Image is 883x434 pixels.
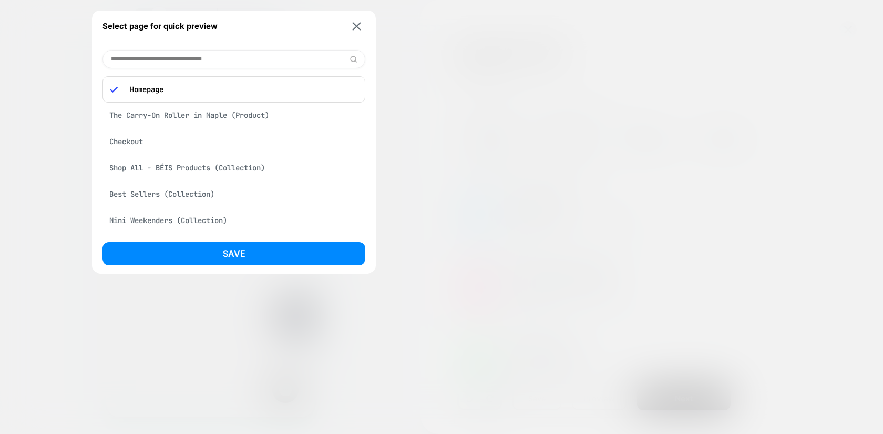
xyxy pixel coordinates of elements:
iframe: Gorgias live chat messenger [161,339,198,373]
button: Save [102,242,365,265]
img: close [353,22,361,30]
div: Mini Weekenders (Collection) [102,210,365,230]
div: Checkout [102,132,365,152]
p: Homepage [125,85,358,94]
div: The Carry-On Roller in Maple (Product) [102,105,365,125]
span: Select page for quick preview [102,21,218,31]
div: Best Sellers (Collection) [102,184,365,204]
img: edit [350,55,357,63]
img: blue checkmark [110,86,118,94]
div: Shop All - BÉIS Products (Collection) [102,158,365,178]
